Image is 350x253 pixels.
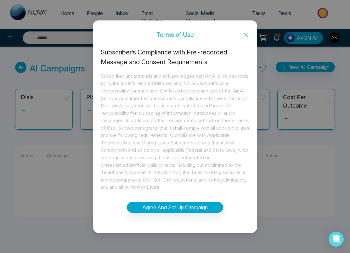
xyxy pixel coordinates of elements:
button: Agree And Set Up Campaign [127,202,223,212]
div: Subscriber’s Compliance with Pre-recorded Message and Consent Requirements [101,48,249,67]
span: close [244,33,249,38]
div: Open Intercom Messenger [329,232,344,247]
button: Close [235,27,257,44]
div: Terms of Use [93,31,257,38]
div: Subscriber understands and acknowledges that Air AI provides tools for Subscriber’s responsible u... [101,72,249,191]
